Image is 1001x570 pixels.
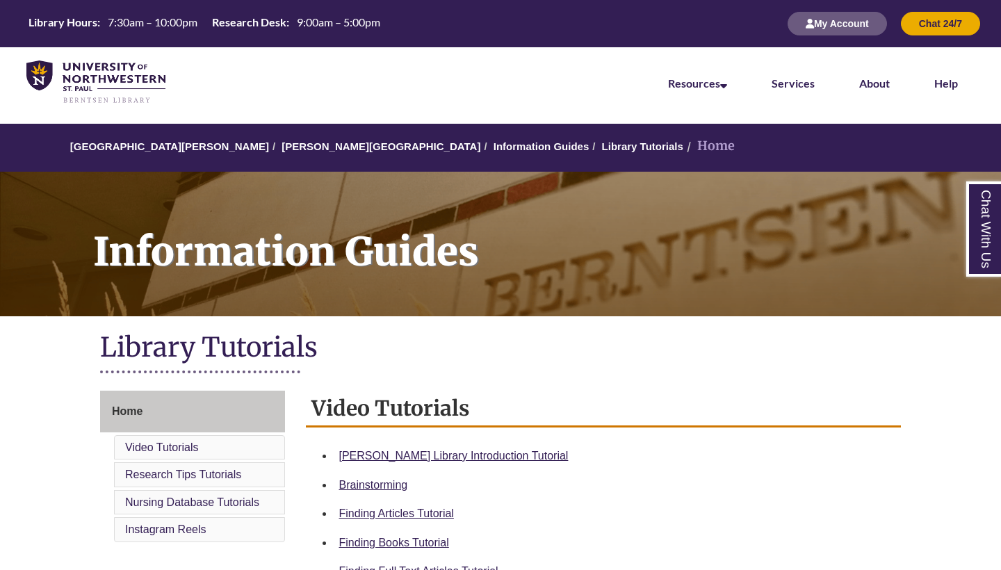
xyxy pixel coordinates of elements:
[23,15,386,32] table: Hours Today
[339,479,408,491] a: Brainstorming
[23,15,102,30] th: Library Hours:
[339,507,454,519] a: Finding Articles Tutorial
[297,15,380,28] span: 9:00am – 5:00pm
[934,76,958,90] a: Help
[901,17,980,29] a: Chat 24/7
[78,172,1001,298] h1: Information Guides
[125,523,206,535] a: Instagram Reels
[125,496,259,508] a: Nursing Database Tutorials
[859,76,890,90] a: About
[125,441,199,453] a: Video Tutorials
[26,60,165,104] img: UNWSP Library Logo
[206,15,291,30] th: Research Desk:
[339,537,449,548] a: Finding Books Tutorial
[788,12,887,35] button: My Account
[100,330,901,367] h1: Library Tutorials
[108,15,197,28] span: 7:30am – 10:00pm
[100,391,285,545] div: Guide Page Menu
[23,15,386,33] a: Hours Today
[339,450,569,462] a: [PERSON_NAME] Library Introduction Tutorial
[306,391,902,427] h2: Video Tutorials
[668,76,727,90] a: Resources
[494,140,589,152] a: Information Guides
[282,140,480,152] a: [PERSON_NAME][GEOGRAPHIC_DATA]
[683,136,735,156] li: Home
[772,76,815,90] a: Services
[788,17,887,29] a: My Account
[70,140,269,152] a: [GEOGRAPHIC_DATA][PERSON_NAME]
[602,140,683,152] a: Library Tutorials
[901,12,980,35] button: Chat 24/7
[100,391,285,432] a: Home
[112,405,143,417] span: Home
[125,469,241,480] a: Research Tips Tutorials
